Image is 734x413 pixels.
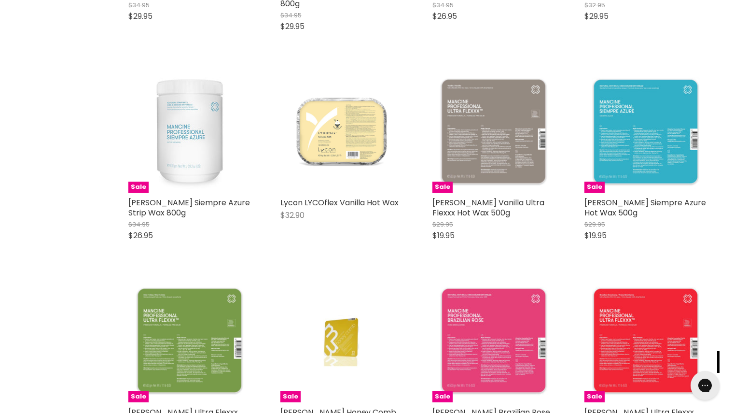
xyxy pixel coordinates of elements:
[280,197,399,208] a: Lycon LYCOflex Vanilla Hot Wax
[584,70,707,193] img: Mancine Siempre Azure Hot Wax 500g
[280,70,403,193] img: Lycon LYCOflex Vanilla Hot Wax
[280,391,301,402] span: Sale
[584,182,605,193] span: Sale
[280,279,403,402] a: Mancine Honey Comb Hot Wax 500gSale
[432,391,453,402] span: Sale
[128,0,150,10] span: $34.95
[432,182,453,193] span: Sale
[432,70,555,193] a: Mancine Vanilla Ultra Flexxx Hot Wax 500gSale
[584,220,605,229] span: $29.95
[301,279,383,402] img: Mancine Honey Comb Hot Wax 500g
[128,279,251,402] img: Mancine Ultra Flexxx Kiwi & Aloe Hot Wax 500g
[584,197,706,218] a: [PERSON_NAME] Siempre Azure Hot Wax 500g
[128,70,251,193] a: Mancine Siempre Azure Strip Wax 800gSale
[432,279,555,402] a: Mancine Brazilian Rose Hot Wax 500gSale
[128,11,152,22] span: $29.95
[280,11,302,20] span: $34.95
[584,0,605,10] span: $32.95
[128,230,153,241] span: $26.95
[584,11,609,22] span: $29.95
[128,279,251,402] a: Mancine Ultra Flexxx Kiwi & Aloe Hot Wax 500gSale
[128,220,150,229] span: $34.95
[280,210,305,221] span: $32.90
[584,70,707,193] a: Mancine Siempre Azure Hot Wax 500gSale
[584,391,605,402] span: Sale
[280,21,305,32] span: $29.95
[584,230,607,241] span: $19.95
[432,197,544,218] a: [PERSON_NAME] Vanilla Ultra Flexxx Hot Wax 500g
[128,70,251,193] img: Mancine Siempre Azure Strip Wax 800g
[432,11,457,22] span: $26.95
[584,279,707,402] a: Mancine Ultra Flexxx Brazilian Strawberry Hot Wax 500gSale
[686,368,724,403] iframe: Gorgias live chat messenger
[432,0,454,10] span: $34.95
[128,197,250,218] a: [PERSON_NAME] Siempre Azure Strip Wax 800g
[128,391,149,402] span: Sale
[128,182,149,193] span: Sale
[432,70,555,193] img: Mancine Vanilla Ultra Flexxx Hot Wax 500g
[432,230,455,241] span: $19.95
[432,220,453,229] span: $29.95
